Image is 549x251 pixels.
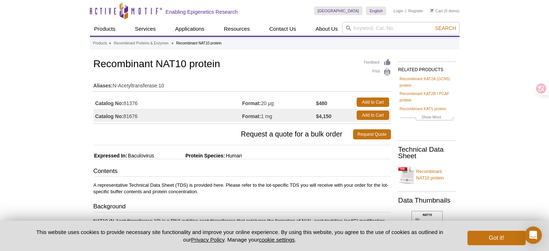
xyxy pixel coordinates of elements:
[93,109,242,122] td: 81676
[408,8,423,13] a: Register
[430,8,443,13] a: Cart
[171,41,174,45] li: »
[93,40,107,47] a: Products
[400,105,446,112] a: Recombinant KAT5 protein
[357,111,389,120] a: Add to Cart
[95,113,124,120] strong: Catalog No:
[433,25,458,31] button: Search
[93,78,391,90] td: N-Acetyltransferase 10
[131,22,160,36] a: Services
[435,25,456,31] span: Search
[316,100,327,107] strong: $480
[93,82,113,89] strong: Aliases:
[90,22,120,36] a: Products
[398,146,456,159] h2: Technical Data Sheet
[242,100,261,107] strong: Format:
[259,237,295,243] button: cookie settings
[171,22,209,36] a: Applications
[467,231,525,245] button: Got it!
[191,237,224,243] a: Privacy Policy
[93,182,391,195] p: A representative Technical Data Sheet (TDS) is provided here. Please refer to the lot-specific TD...
[127,153,154,159] span: Baculovirus
[314,7,363,15] a: [GEOGRAPHIC_DATA]
[398,197,456,204] h2: Data Thumbnails
[357,98,389,107] a: Add to Cart
[430,9,433,12] img: Your Cart
[430,7,459,15] li: (0 items)
[114,40,169,47] a: Recombinant Proteins & Enzymes
[219,22,254,36] a: Resources
[93,96,242,109] td: 81376
[95,100,124,107] strong: Catalog No:
[366,7,386,15] a: English
[24,228,456,243] p: This website uses cookies to provide necessary site functionality and improve your online experie...
[398,61,456,74] h2: RELATED PRODUCTS
[405,7,406,15] li: |
[242,113,261,120] strong: Format:
[316,113,331,120] strong: $4,150
[364,59,391,66] a: Feedback
[166,9,238,15] h2: Enabling Epigenetics Research
[393,8,403,13] a: Login
[225,153,242,159] span: Human
[93,167,391,177] h3: Contents
[93,129,353,139] span: Request a quote for a bulk order
[93,59,391,71] h1: Recombinant NAT10 protein
[93,153,127,159] span: Expressed In:
[176,41,221,45] li: Recombinant NAT10 protein
[353,129,391,139] a: Request Quote
[364,68,391,76] a: Print
[242,96,316,109] td: 20 µg
[398,164,456,186] a: Recombinant NAT10 protein
[342,22,459,34] input: Keyword, Cat. No.
[524,226,542,244] div: Open Intercom Messenger
[400,75,454,88] a: Recombinant KAT2A (GCN5) protein
[109,41,111,45] li: »
[311,22,342,36] a: About Us
[400,114,454,122] a: Show More
[400,90,454,103] a: Recombinant KAT2B / PCAF protein
[93,202,391,212] h3: Background
[242,109,316,122] td: 1 mg
[156,153,225,159] span: Protein Species:
[265,22,300,36] a: Contact Us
